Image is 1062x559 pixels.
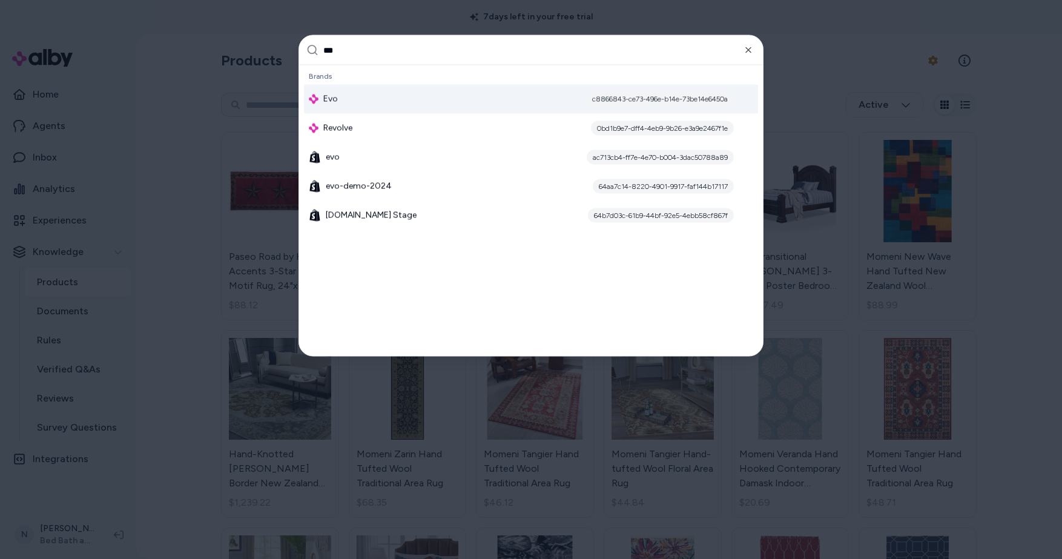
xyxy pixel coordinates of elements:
span: Evo [323,93,338,105]
img: alby Logo [309,124,318,133]
div: Suggestions [299,65,763,356]
span: [DOMAIN_NAME] Stage [326,210,417,222]
img: alby Logo [309,94,318,104]
div: 64b7d03c-61b9-44bf-92e5-4ebb58cf867f [588,208,734,223]
span: Revolve [323,122,352,134]
div: 0bd1b9e7-dff4-4eb9-9b26-e3a9e2467f1e [591,121,734,136]
div: Brands [304,68,758,85]
div: 64aa7c14-8220-4901-9917-faf144b17117 [593,179,734,194]
span: evo [326,151,340,164]
div: c8866843-ce73-496e-b14e-73be14e6450a [586,92,734,107]
div: ac713cb4-ff7e-4e70-b004-3dac50788a89 [587,150,734,165]
span: evo-demo-2024 [326,180,392,193]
